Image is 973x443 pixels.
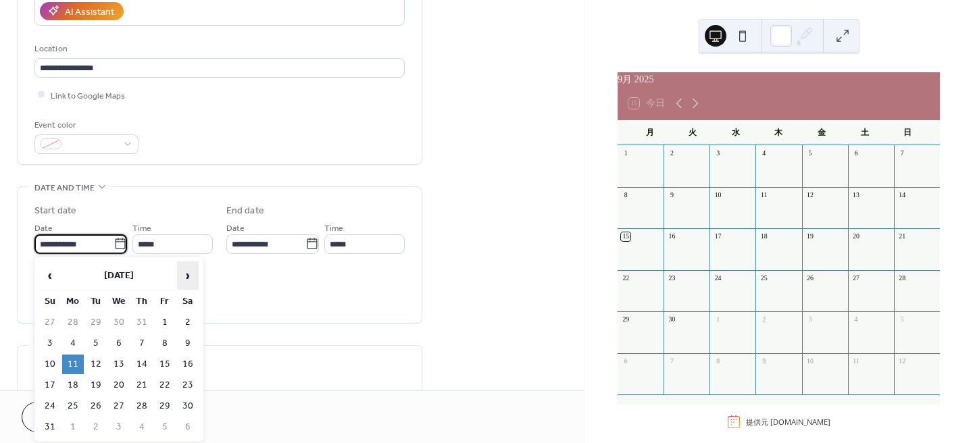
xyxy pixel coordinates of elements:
[714,190,723,200] div: 10
[177,334,199,353] td: 9
[851,232,861,242] div: 20
[621,357,630,366] div: 6
[51,88,125,103] span: Link to Google Maps
[897,190,907,200] div: 14
[108,292,130,311] th: We
[131,396,153,416] td: 28
[85,417,107,437] td: 2
[34,221,53,235] span: Date
[131,313,153,332] td: 31
[177,313,199,332] td: 2
[621,190,630,200] div: 8
[897,149,907,159] div: 7
[759,149,769,159] div: 4
[759,273,769,283] div: 25
[22,402,105,432] button: Cancel
[897,357,907,366] div: 12
[85,396,107,416] td: 26
[34,204,76,218] div: Start date
[131,292,153,311] th: Th
[39,334,61,353] td: 3
[62,396,84,416] td: 25
[746,417,830,427] div: 提供元
[132,221,151,235] span: Time
[757,120,801,146] div: 木
[108,334,130,353] td: 6
[34,181,95,195] span: Date and time
[759,315,769,325] div: 2
[800,120,843,146] div: 金
[39,375,61,395] td: 17
[759,232,769,242] div: 18
[897,232,907,242] div: 21
[62,334,84,353] td: 4
[131,334,153,353] td: 7
[40,262,60,289] span: ‹
[851,357,861,366] div: 11
[108,417,130,437] td: 3
[177,292,199,311] th: Sa
[805,232,815,242] div: 19
[154,292,176,311] th: Fr
[668,357,677,366] div: 7
[34,42,402,56] div: Location
[851,315,861,325] div: 4
[62,355,84,374] td: 11
[851,149,861,159] div: 6
[668,315,677,325] div: 30
[154,417,176,437] td: 5
[131,355,153,374] td: 14
[618,72,940,87] div: 9月 2025
[897,315,907,325] div: 5
[714,273,723,283] div: 24
[668,273,677,283] div: 23
[65,5,114,19] div: AI Assistant
[39,417,61,437] td: 31
[714,120,757,146] div: 水
[668,232,677,242] div: 16
[226,221,245,235] span: Date
[177,355,199,374] td: 16
[714,232,723,242] div: 17
[131,375,153,395] td: 21
[324,221,343,235] span: Time
[672,120,715,146] div: 火
[621,232,630,242] div: 15
[154,396,176,416] td: 29
[108,375,130,395] td: 20
[40,2,124,20] button: AI Assistant
[62,261,176,290] th: [DATE]
[805,357,815,366] div: 10
[621,149,630,159] div: 1
[39,292,61,311] th: Su
[851,190,861,200] div: 13
[108,355,130,374] td: 13
[759,190,769,200] div: 11
[886,120,929,146] div: 日
[85,375,107,395] td: 19
[843,120,887,146] div: 土
[154,355,176,374] td: 15
[897,273,907,283] div: 28
[177,417,199,437] td: 6
[628,120,672,146] div: 月
[154,334,176,353] td: 8
[131,417,153,437] td: 4
[851,273,861,283] div: 27
[62,375,84,395] td: 18
[62,417,84,437] td: 1
[177,375,199,395] td: 23
[62,313,84,332] td: 28
[668,149,677,159] div: 2
[226,204,264,218] div: End date
[759,357,769,366] div: 9
[621,273,630,283] div: 22
[154,375,176,395] td: 22
[62,292,84,311] th: Mo
[178,262,198,289] span: ›
[39,355,61,374] td: 10
[805,190,815,200] div: 12
[34,118,136,132] div: Event color
[85,334,107,353] td: 5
